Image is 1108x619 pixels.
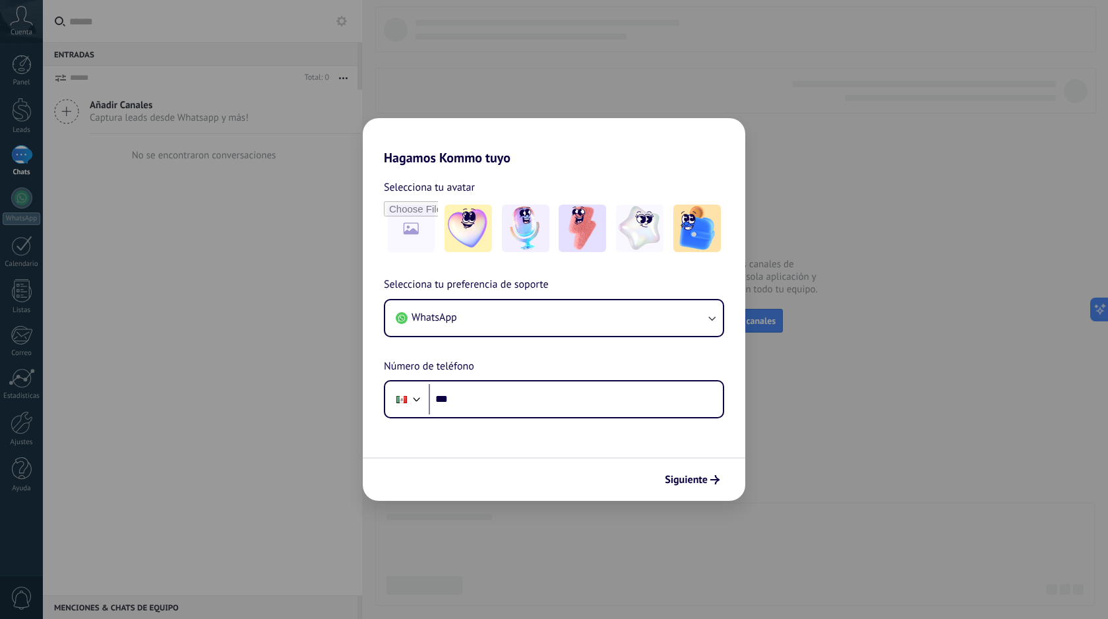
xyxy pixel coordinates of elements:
img: -5.jpeg [673,205,721,252]
img: -4.jpeg [616,205,663,252]
img: -2.jpeg [502,205,549,252]
button: WhatsApp [385,300,723,336]
span: Número de teléfono [384,358,474,375]
span: WhatsApp [412,311,457,324]
img: -1.jpeg [445,205,492,252]
h2: Hagamos Kommo tuyo [363,118,745,166]
span: Selecciona tu avatar [384,179,475,196]
span: Selecciona tu preferencia de soporte [384,277,549,294]
div: Mexico: + 52 [389,385,414,413]
img: -3.jpeg [559,205,606,252]
button: Siguiente [659,469,725,491]
span: Siguiente [665,475,708,484]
